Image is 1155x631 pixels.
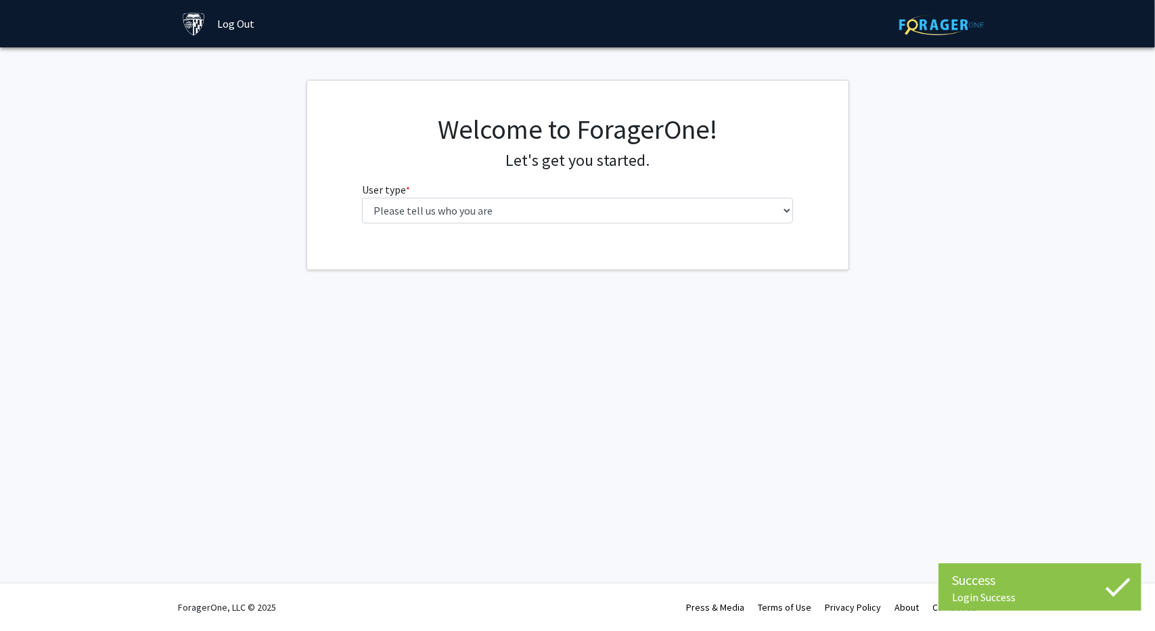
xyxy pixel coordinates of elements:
[182,12,206,36] img: Johns Hopkins University Logo
[362,113,793,146] h1: Welcome to ForagerOne!
[758,601,812,613] a: Terms of Use
[825,601,882,613] a: Privacy Policy
[362,181,410,198] label: User type
[895,601,920,613] a: About
[933,601,977,613] a: Contact Us
[10,570,58,621] iframe: Chat
[179,584,277,631] div: ForagerOne, LLC © 2025
[952,570,1128,590] div: Success
[899,14,984,35] img: ForagerOne Logo
[952,590,1128,604] div: Login Success
[362,151,793,171] h4: Let's get you started.
[687,601,745,613] a: Press & Media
